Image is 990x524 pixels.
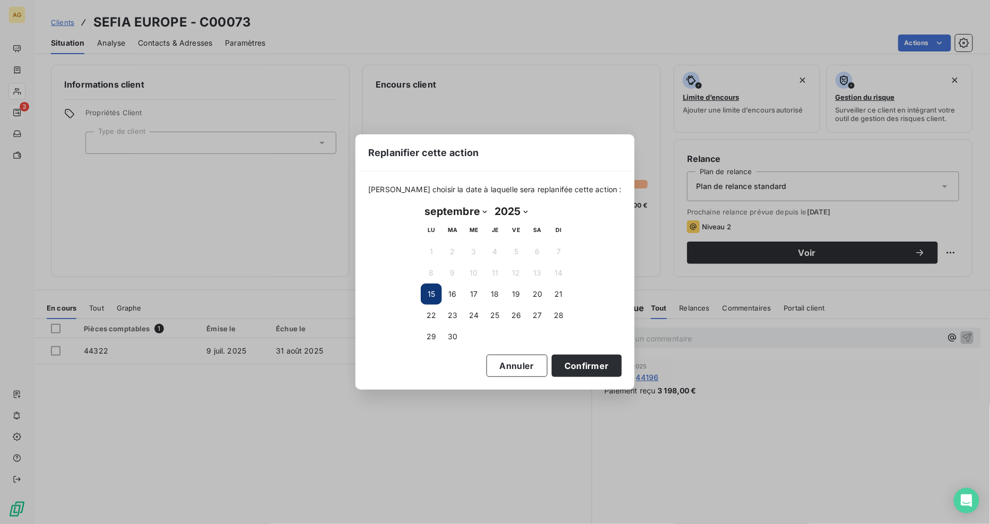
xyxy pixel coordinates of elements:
button: 29 [421,326,442,347]
button: 2 [442,241,463,262]
button: 28 [548,305,569,326]
th: mardi [442,220,463,241]
button: 20 [527,284,548,305]
button: 12 [506,262,527,284]
th: jeudi [484,220,506,241]
th: lundi [421,220,442,241]
button: 1 [421,241,442,262]
button: 22 [421,305,442,326]
button: 14 [548,262,569,284]
button: 23 [442,305,463,326]
button: 19 [506,284,527,305]
th: mercredi [463,220,484,241]
button: 30 [442,326,463,347]
button: 10 [463,262,484,284]
button: Confirmer [552,355,622,377]
div: Open Intercom Messenger [954,488,979,513]
button: 8 [421,262,442,284]
button: 15 [421,284,442,305]
button: 25 [484,305,506,326]
button: 21 [548,284,569,305]
button: 24 [463,305,484,326]
span: [PERSON_NAME] choisir la date à laquelle sera replanifée cette action : [368,184,622,195]
span: Replanifier cette action [368,145,479,160]
button: 5 [506,241,527,262]
button: 9 [442,262,463,284]
button: 4 [484,241,506,262]
button: 27 [527,305,548,326]
th: dimanche [548,220,569,241]
button: 6 [527,241,548,262]
button: 7 [548,241,569,262]
button: 18 [484,284,506,305]
button: 17 [463,284,484,305]
button: 16 [442,284,463,305]
button: 11 [484,262,506,284]
th: vendredi [506,220,527,241]
button: 3 [463,241,484,262]
button: 13 [527,262,548,284]
button: 26 [506,305,527,326]
button: Annuler [487,355,548,377]
th: samedi [527,220,548,241]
